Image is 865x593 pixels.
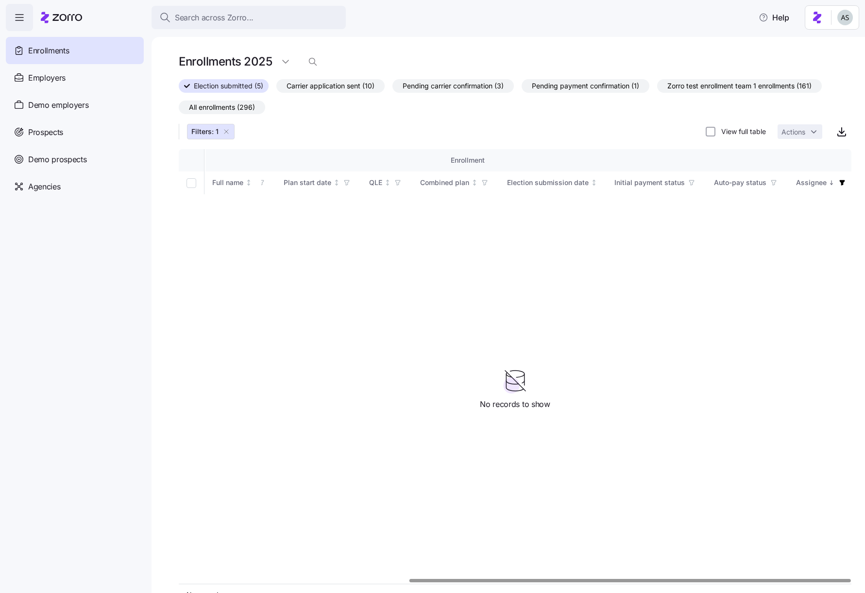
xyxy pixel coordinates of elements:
[480,398,550,410] span: No records to show
[28,99,89,111] span: Demo employers
[6,64,144,91] a: Employers
[28,126,63,138] span: Prospects
[191,127,219,136] span: Filters: 1
[471,179,478,186] div: Not sorted
[194,80,263,92] span: Election submitted (5)
[212,177,243,188] div: Full name
[788,171,855,194] th: AssigneeSorted descending
[28,45,69,57] span: Enrollments
[187,124,235,139] button: Filters: 1
[88,155,848,166] div: Enrollment
[245,179,252,186] div: Not sorted
[287,80,374,92] span: Carrier application sent (10)
[361,171,412,194] th: QLENot sorted
[412,171,499,194] th: Combined planNot sorted
[28,72,66,84] span: Employers
[189,101,255,114] span: All enrollments (296)
[152,6,346,29] button: Search across Zorro...
[715,127,766,136] label: View full table
[591,179,597,186] div: Not sorted
[667,80,812,92] span: Zorro test enrollment team 1 enrollments (161)
[6,91,144,119] a: Demo employers
[6,173,144,200] a: Agencies
[532,80,639,92] span: Pending payment confirmation (1)
[507,177,589,188] div: Election submission date
[403,80,504,92] span: Pending carrier confirmation (3)
[28,181,60,193] span: Agencies
[179,54,272,69] h1: Enrollments 2025
[28,153,87,166] span: Demo prospects
[778,124,822,139] button: Actions
[175,12,254,24] span: Search across Zorro...
[333,179,340,186] div: Not sorted
[6,37,144,64] a: Enrollments
[6,146,144,173] a: Demo prospects
[499,171,607,194] th: Election submission dateNot sorted
[614,177,685,188] div: Initial payment status
[828,179,835,186] div: Sorted descending
[384,179,391,186] div: Not sorted
[759,12,789,23] span: Help
[781,129,805,136] span: Actions
[837,10,853,25] img: c4d3a52e2a848ea5f7eb308790fba1e4
[796,177,827,188] div: Assignee
[284,177,331,188] div: Plan start date
[6,119,144,146] a: Prospects
[420,177,469,188] div: Combined plan
[369,177,382,188] div: QLE
[714,177,766,188] div: Auto-pay status
[276,171,361,194] th: Plan start dateNot sorted
[751,8,797,27] button: Help
[187,178,196,188] input: Select all records
[204,171,261,194] th: Full nameNot sorted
